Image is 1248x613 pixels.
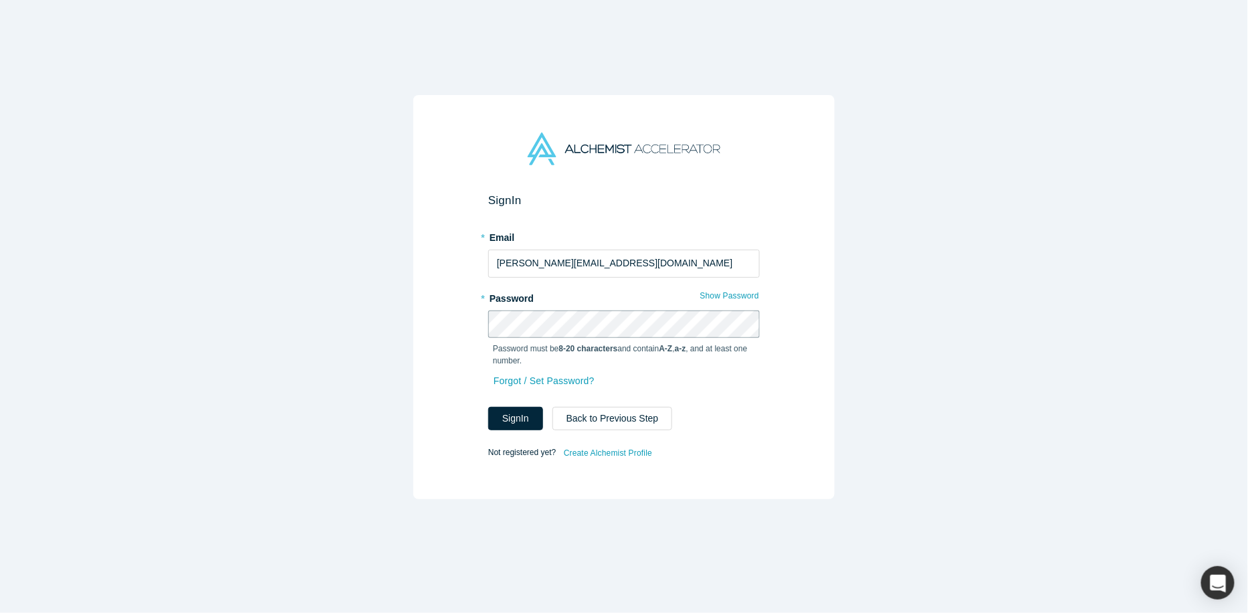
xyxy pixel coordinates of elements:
strong: 8-20 characters [559,344,618,353]
p: Password must be and contain , , and at least one number. [493,343,755,367]
a: Create Alchemist Profile [563,444,653,462]
button: SignIn [488,407,543,430]
button: Back to Previous Step [552,407,673,430]
span: Not registered yet? [488,448,556,458]
label: Password [488,287,760,306]
img: Alchemist Accelerator Logo [528,133,720,165]
label: Email [488,226,760,245]
button: Show Password [700,287,760,304]
strong: A-Z [659,344,673,353]
a: Forgot / Set Password? [493,369,595,393]
strong: a-z [675,344,686,353]
h2: Sign In [488,193,760,207]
